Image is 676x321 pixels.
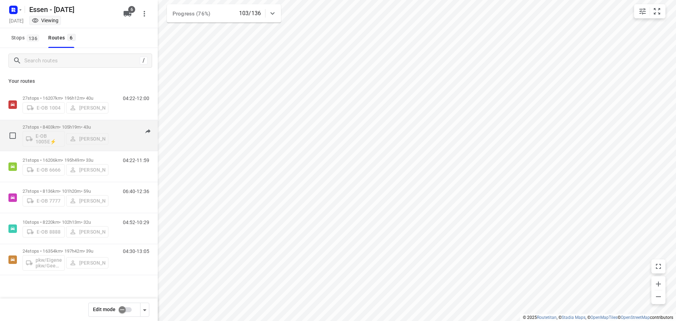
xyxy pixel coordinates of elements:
span: Edit mode [93,307,115,312]
a: OpenStreetMap [621,315,650,320]
p: 27 stops • 8136km • 101h20m • 59u [23,189,108,194]
button: 6 [120,7,134,21]
a: Stadia Maps [562,315,586,320]
span: Select [6,129,20,143]
p: 04:52-10:29 [123,220,149,225]
button: Map settings [636,4,650,18]
span: Progress (76%) [173,11,210,17]
p: 10 stops • 8220km • 102h13m • 32u [23,220,108,225]
button: Send to driver [141,124,155,138]
p: 27 stops • 16207km • 196h12m • 40u [23,95,108,101]
div: Progress (76%)103/136 [167,4,281,23]
div: Driver app settings [140,305,149,314]
span: 6 [67,34,76,41]
span: Stops [11,33,41,42]
input: Search routes [24,55,140,66]
p: 04:22-12:00 [123,95,149,101]
div: Routes [48,33,77,42]
span: 136 [27,35,39,42]
span: 6 [128,6,135,13]
a: Routetitan [537,315,557,320]
p: 06:40-12:36 [123,189,149,194]
button: More [137,7,151,21]
p: 04:22-11:59 [123,158,149,163]
p: Your routes [8,78,149,85]
p: 24 stops • 16354km • 197h42m • 39u [23,248,108,254]
div: small contained button group [634,4,665,18]
div: / [140,57,148,64]
p: 04:30-13:05 [123,248,149,254]
p: 21 stops • 16206km • 195h49m • 33u [23,158,108,163]
p: 103/136 [239,9,261,18]
a: OpenMapTiles [590,315,618,320]
li: © 2025 , © , © © contributors [523,315,673,320]
button: Fit zoom [650,4,664,18]
div: You are currently in view mode. To make any changes, go to edit project. [32,17,58,24]
p: 27 stops • 8403km • 105h19m • 43u [23,124,108,130]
